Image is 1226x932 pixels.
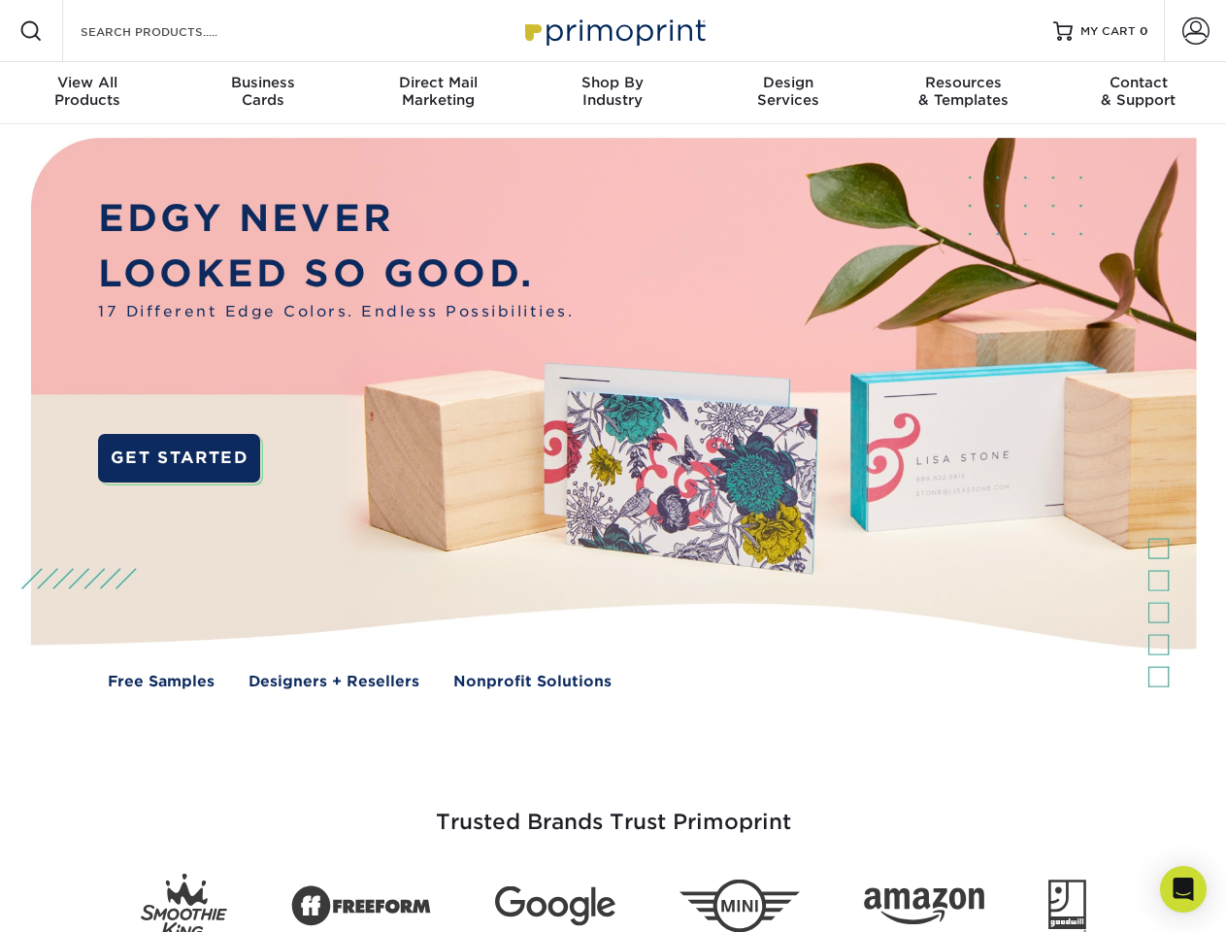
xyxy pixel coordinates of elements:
img: Amazon [864,888,984,925]
a: Designers + Resellers [249,671,419,693]
p: LOOKED SO GOOD. [98,247,574,302]
a: DesignServices [701,62,876,124]
span: Resources [876,74,1050,91]
a: Nonprofit Solutions [453,671,612,693]
a: GET STARTED [98,434,260,483]
div: & Support [1051,74,1226,109]
span: Business [175,74,349,91]
a: Direct MailMarketing [350,62,525,124]
a: Shop ByIndustry [525,62,700,124]
div: & Templates [876,74,1050,109]
div: Cards [175,74,349,109]
div: Marketing [350,74,525,109]
span: Contact [1051,74,1226,91]
span: MY CART [1080,23,1136,40]
iframe: Google Customer Reviews [5,873,165,925]
input: SEARCH PRODUCTS..... [79,19,268,43]
a: Contact& Support [1051,62,1226,124]
span: Shop By [525,74,700,91]
h3: Trusted Brands Trust Primoprint [46,763,1181,858]
a: BusinessCards [175,62,349,124]
img: Google [495,886,615,926]
img: Primoprint [516,10,711,51]
div: Services [701,74,876,109]
span: 0 [1140,24,1148,38]
div: Open Intercom Messenger [1160,866,1207,913]
p: EDGY NEVER [98,191,574,247]
span: Direct Mail [350,74,525,91]
div: Industry [525,74,700,109]
img: Goodwill [1048,880,1086,932]
span: Design [701,74,876,91]
a: Free Samples [108,671,215,693]
span: 17 Different Edge Colors. Endless Possibilities. [98,301,574,323]
a: Resources& Templates [876,62,1050,124]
